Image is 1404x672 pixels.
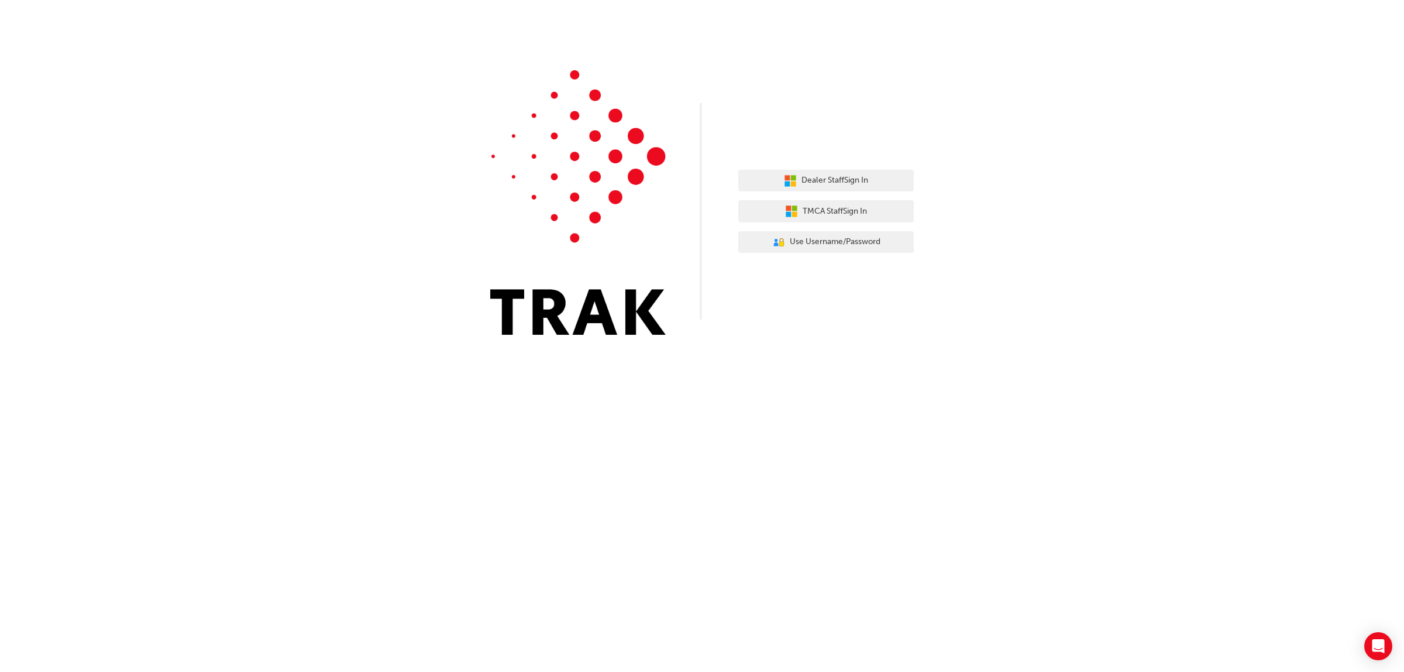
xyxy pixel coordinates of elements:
[490,70,666,335] img: Trak
[1364,632,1392,660] div: Open Intercom Messenger
[790,235,880,249] span: Use Username/Password
[801,174,868,187] span: Dealer Staff Sign In
[803,205,867,218] span: TMCA Staff Sign In
[738,170,914,192] button: Dealer StaffSign In
[738,231,914,253] button: Use Username/Password
[738,200,914,222] button: TMCA StaffSign In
